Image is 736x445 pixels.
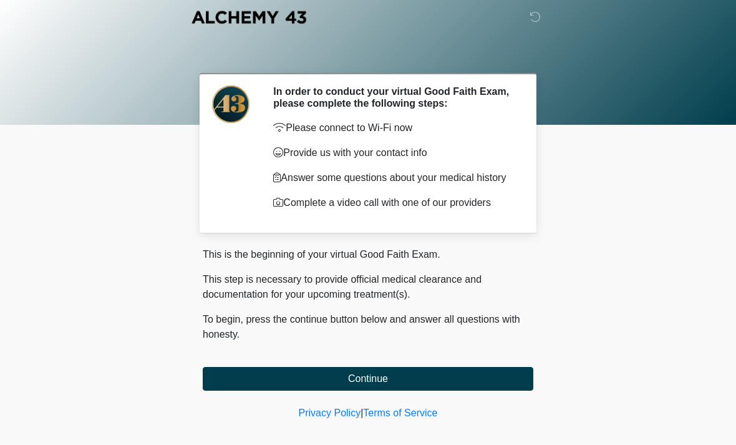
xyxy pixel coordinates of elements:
[363,408,437,418] a: Terms of Service
[361,408,363,418] a: |
[273,170,515,185] p: Answer some questions about your medical history
[212,86,249,123] img: Agent Avatar
[203,272,533,302] p: This step is necessary to provide official medical clearance and documentation for your upcoming ...
[273,86,515,109] h2: In order to conduct your virtual Good Faith Exam, please complete the following steps:
[273,195,515,210] p: Complete a video call with one of our providers
[203,367,533,391] button: Continue
[299,408,361,418] a: Privacy Policy
[273,145,515,160] p: Provide us with your contact info
[273,120,515,135] p: Please connect to Wi-Fi now
[203,247,533,262] p: This is the beginning of your virtual Good Faith Exam.
[190,9,307,25] img: Alchemy 43 Logo
[193,45,543,68] h1: ‎ ‎ ‎ ‎
[203,312,533,342] p: To begin, press the continue button below and answer all questions with honesty.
